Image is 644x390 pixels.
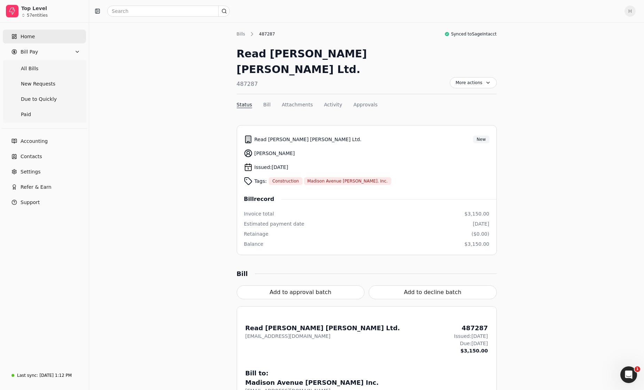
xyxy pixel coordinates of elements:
button: Add to decline batch [369,285,497,299]
span: Tags: [254,178,267,185]
span: Settings [21,168,40,176]
iframe: Intercom live chat [620,366,637,383]
div: Madison Avenue [PERSON_NAME] Inc. [245,378,488,387]
a: Home [3,30,86,43]
div: $3,150.00 [454,347,488,355]
div: Balance [244,241,264,248]
span: All Bills [21,65,38,72]
div: Last sync: [17,372,38,379]
span: 1 [635,366,640,372]
button: Bill [263,101,270,108]
a: Contacts [3,149,86,163]
span: Support [21,199,40,206]
div: Top Level [21,5,83,12]
button: Refer & Earn [3,180,86,194]
div: Issued: [DATE] [454,333,488,340]
input: Search [107,6,230,17]
span: Construction [272,178,299,184]
span: Madison Avenue [PERSON_NAME]. Inc. [307,178,388,184]
button: Status [237,101,252,108]
span: Issued: [DATE] [254,164,288,171]
div: Bill [237,269,255,278]
a: All Bills [4,62,85,75]
span: Paid [21,111,31,118]
span: Synced to SageIntacct [451,31,497,37]
button: Attachments [282,101,313,108]
button: Activity [324,101,342,108]
span: [PERSON_NAME]​​​​ [254,150,295,157]
span: Bill Pay [21,48,38,56]
div: $3,150.00 [464,210,489,218]
button: Add to approval batch [237,285,365,299]
div: [EMAIL_ADDRESS][DOMAIN_NAME] [245,333,400,340]
a: Last sync:[DATE] 1:12 PM [3,369,86,382]
div: Due: [DATE] [454,340,488,347]
a: Settings [3,165,86,179]
div: [DATE] [473,220,489,228]
span: Accounting [21,138,48,145]
a: Due to Quickly [4,92,85,106]
div: 487287 [256,31,278,37]
div: 57 entities [27,13,48,17]
div: Estimated payment date [244,220,305,228]
span: New Requests [21,80,55,88]
a: Accounting [3,134,86,148]
button: Support [3,195,86,209]
div: Bill to: [245,368,488,378]
a: New Requests [4,77,85,91]
div: Read [PERSON_NAME] [PERSON_NAME] Ltd. [237,46,450,77]
button: Bill Pay [3,45,86,59]
span: Due to Quickly [21,96,57,103]
div: $3,150.00 [464,241,489,248]
span: Read [PERSON_NAME] [PERSON_NAME] Ltd. [254,136,362,143]
div: ($0.00) [471,230,489,238]
button: More actions [450,77,497,88]
span: Bill record [244,195,281,203]
a: Paid [4,107,85,121]
div: Bills [237,31,249,37]
span: Home [21,33,35,40]
span: Contacts [21,153,42,160]
span: New [477,136,486,143]
div: Read [PERSON_NAME] [PERSON_NAME] Ltd. [245,323,400,333]
div: Retainage [244,230,269,238]
div: 487287 [237,80,450,88]
div: Invoice total [244,210,274,218]
nav: Breadcrumb [237,31,278,38]
div: [DATE] 1:12 PM [39,372,72,379]
button: H [625,6,636,17]
div: 487287 [454,323,488,333]
button: Approvals [353,101,377,108]
span: Refer & Earn [21,184,52,191]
